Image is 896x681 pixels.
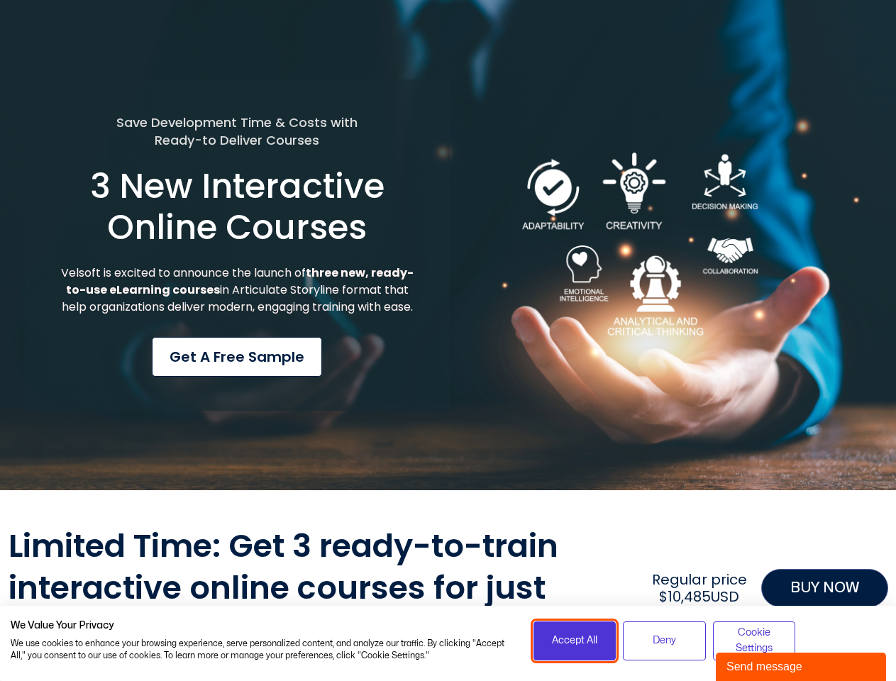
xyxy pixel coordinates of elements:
h1: 3 New Interactive Online Courses [59,166,416,248]
span: BUY NOW [790,577,859,599]
a: BUY NOW [761,569,888,607]
span: Deny [653,633,676,648]
button: Adjust cookie preferences [713,621,796,660]
button: Accept all cookies [533,621,616,660]
span: Accept All [552,633,597,648]
span: Cookie Settings [722,625,787,657]
h2: Regular price $10,485USD [645,571,753,605]
a: Get a Free Sample [152,337,322,377]
span: Get a Free Sample [170,346,304,367]
h2: Limited Time: Get 3 ready-to-train interactive online courses for just $3,300USD [9,526,638,650]
button: Deny all cookies [623,621,706,660]
h5: Save Development Time & Costs with Ready-to Deliver Courses [59,113,416,149]
strong: three new, ready-to-use eLearning courses [66,265,414,298]
p: We use cookies to enhance your browsing experience, serve personalized content, and analyze our t... [11,638,512,662]
p: Velsoft is excited to announce the launch of in Articulate Storyline format that help organizatio... [59,265,416,316]
h2: We Value Your Privacy [11,619,512,632]
iframe: chat widget [716,650,889,681]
